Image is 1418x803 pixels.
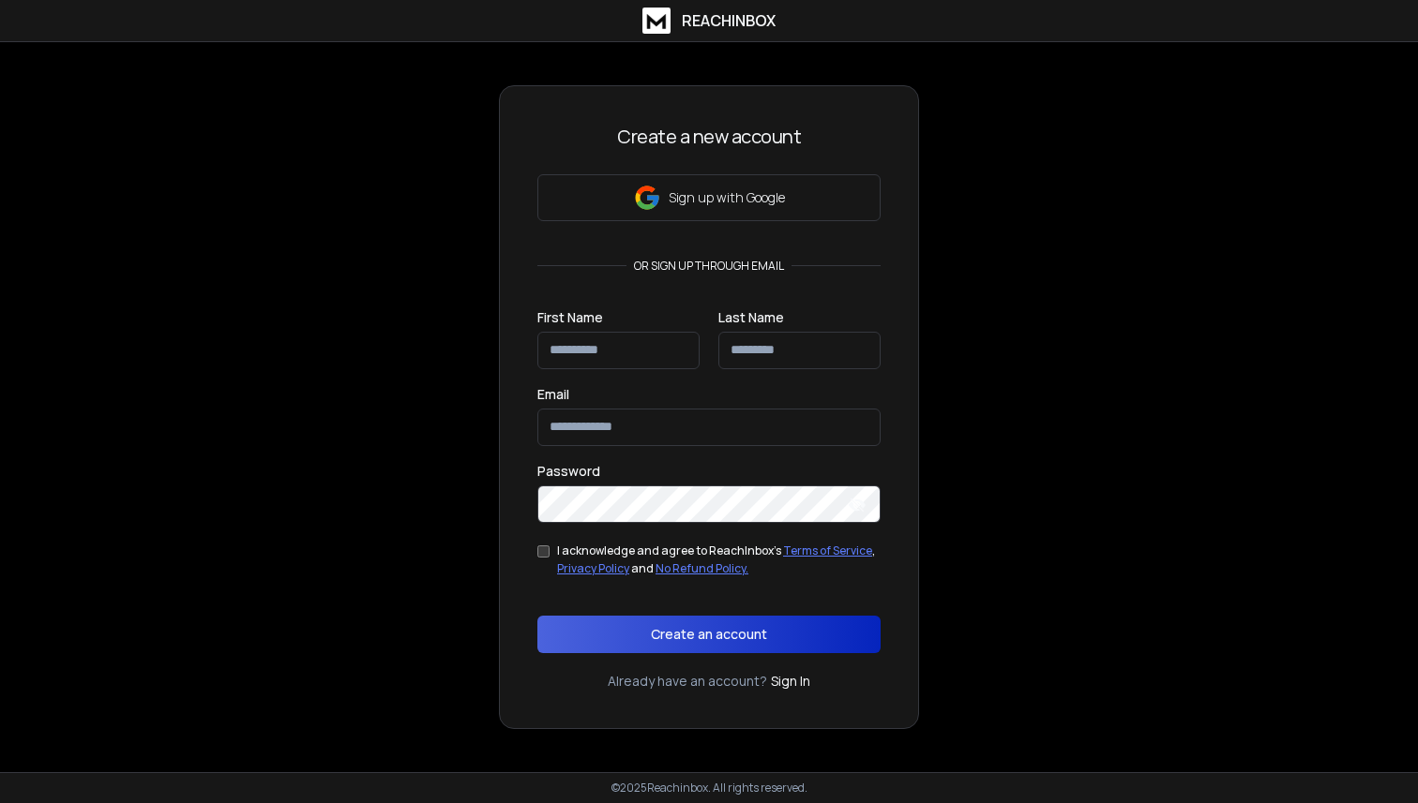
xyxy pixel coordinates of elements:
[611,781,807,796] p: © 2025 Reachinbox. All rights reserved.
[537,124,881,150] h3: Create a new account
[626,259,792,274] p: or sign up through email
[537,465,600,478] label: Password
[682,9,776,32] h1: ReachInbox
[642,7,671,34] img: logo
[537,388,569,401] label: Email
[783,543,872,558] a: Terms of Service
[608,672,767,691] p: Already have an account?
[537,616,881,653] button: Create an account
[642,7,776,34] a: ReachInbox
[557,542,881,578] div: I acknowledge and agree to ReachInbox's , and
[669,188,785,207] p: Sign up with Google
[537,174,881,221] button: Sign up with Google
[557,560,629,576] a: Privacy Policy
[656,560,748,576] a: No Refund Policy.
[771,672,810,691] a: Sign In
[718,311,784,324] label: Last Name
[537,311,603,324] label: First Name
